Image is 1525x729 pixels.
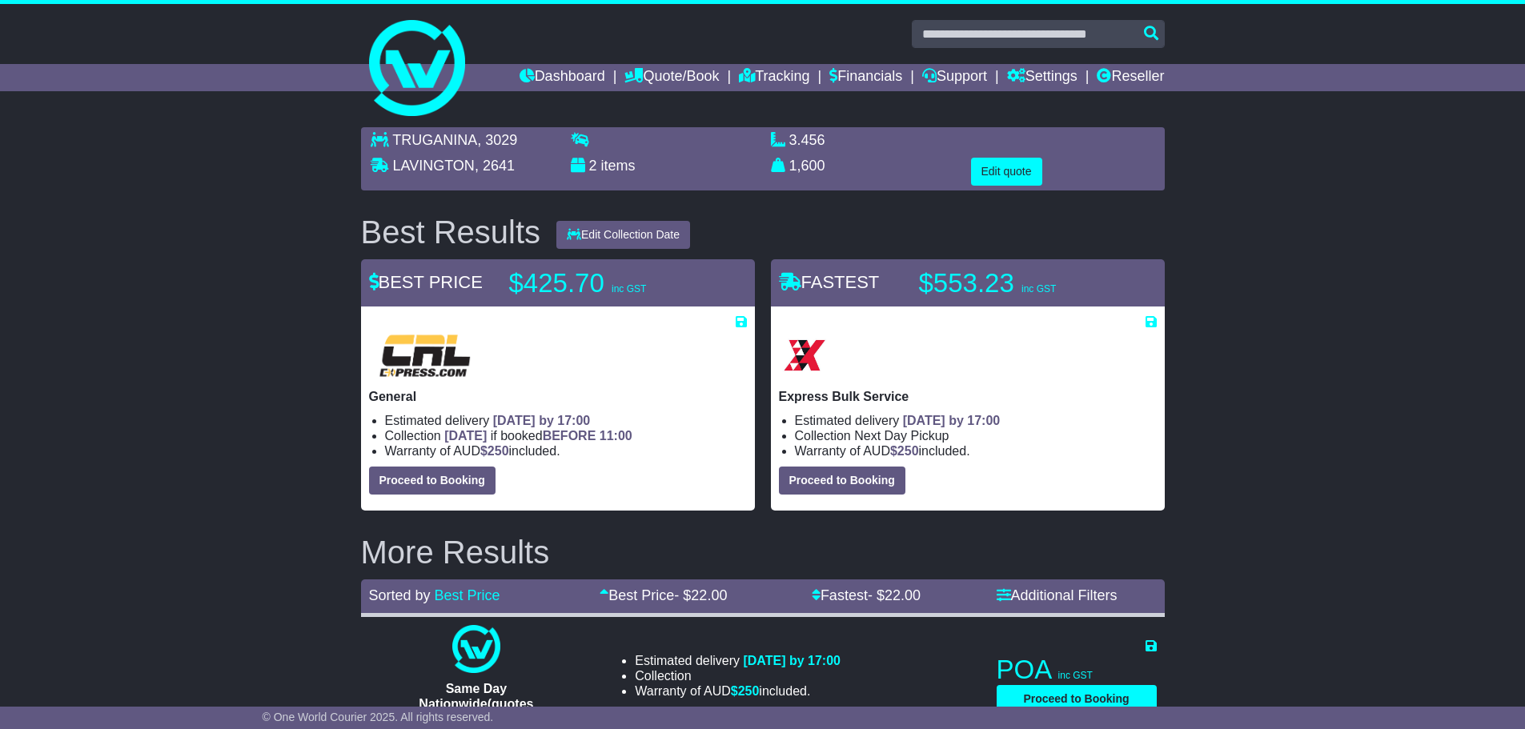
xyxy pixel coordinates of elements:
[624,64,719,91] a: Quote/Book
[444,429,632,443] span: if booked
[488,444,509,458] span: 250
[779,467,905,495] button: Proceed to Booking
[897,444,919,458] span: 250
[369,272,483,292] span: BEST PRICE
[795,443,1157,459] li: Warranty of AUD included.
[369,467,496,495] button: Proceed to Booking
[392,132,477,148] span: TRUGANINA
[385,443,747,459] li: Warranty of AUD included.
[922,64,987,91] a: Support
[919,267,1119,299] p: $553.23
[543,429,596,443] span: BEFORE
[435,587,500,603] a: Best Price
[779,330,830,381] img: Border Express: Express Bulk Service
[589,158,597,174] span: 2
[971,158,1042,186] button: Edit quote
[854,429,949,443] span: Next Day Pickup
[738,684,760,698] span: 250
[739,64,809,91] a: Tracking
[385,428,747,443] li: Collection
[1021,283,1056,294] span: inc GST
[997,685,1157,713] button: Proceed to Booking
[829,64,902,91] a: Financials
[635,653,841,668] li: Estimated delivery
[743,654,841,667] span: [DATE] by 17:00
[890,444,919,458] span: $
[795,428,1157,443] li: Collection
[779,272,880,292] span: FASTEST
[779,389,1157,404] p: Express Bulk Service
[812,587,921,603] a: Fastest- $22.00
[600,587,727,603] a: Best Price- $22.00
[1058,670,1093,681] span: inc GST
[509,267,709,299] p: $425.70
[635,683,841,699] li: Warranty of AUD included.
[600,429,632,443] span: 11:00
[795,413,1157,428] li: Estimated delivery
[493,414,591,427] span: [DATE] by 17:00
[789,132,825,148] span: 3.456
[789,158,825,174] span: 1,600
[361,535,1165,570] h2: More Results
[997,654,1157,686] p: POA
[393,158,475,174] span: LAVINGTON
[674,587,727,603] span: - $
[452,625,500,673] img: One World Courier: Same Day Nationwide(quotes take 0.5-1 hour)
[868,587,921,603] span: - $
[601,158,636,174] span: items
[369,389,747,404] p: General
[444,429,487,443] span: [DATE]
[1007,64,1078,91] a: Settings
[612,283,646,294] span: inc GST
[731,684,760,698] span: $
[475,158,515,174] span: , 2641
[385,413,747,428] li: Estimated delivery
[556,221,690,249] button: Edit Collection Date
[903,414,1001,427] span: [DATE] by 17:00
[1097,64,1164,91] a: Reseller
[635,668,841,683] li: Collection
[419,682,533,726] span: Same Day Nationwide(quotes take 0.5-1 hour)
[885,587,921,603] span: 22.00
[369,330,481,381] img: CRL: General
[480,444,509,458] span: $
[369,587,431,603] span: Sorted by
[997,587,1118,603] a: Additional Filters
[520,64,605,91] a: Dashboard
[477,132,517,148] span: , 3029
[263,711,494,723] span: © One World Courier 2025. All rights reserved.
[691,587,727,603] span: 22.00
[353,214,549,250] div: Best Results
